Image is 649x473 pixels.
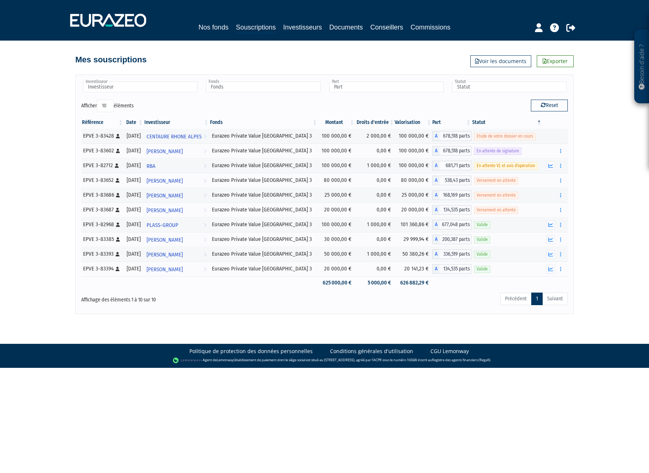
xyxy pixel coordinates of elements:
td: 80 000,00 € [395,173,432,188]
div: Eurazeo Private Value [GEOGRAPHIC_DATA] 3 [212,206,315,214]
td: 0,00 € [355,232,395,247]
div: A - Eurazeo Private Value Europe 3 [432,131,471,141]
td: 100 000,00 € [318,144,355,158]
a: Registre des agents financiers (Regafi) [432,358,490,362]
i: Voir l'investisseur [204,145,206,158]
div: EPVE 3-82968 [83,221,121,228]
a: Lemonway [217,358,234,362]
div: EPVE 3-82712 [83,162,121,169]
div: EPVE 3-83385 [83,235,121,243]
img: logo-lemonway.png [173,357,201,364]
td: 25 000,00 € [318,188,355,203]
a: [PERSON_NAME] [144,188,209,203]
label: Afficher éléments [81,100,134,112]
span: Etude de votre dossier en cours [474,133,536,140]
a: [PERSON_NAME] [144,247,209,262]
td: 100 000,00 € [395,158,432,173]
th: Droits d'entrée: activer pour trier la colonne par ordre croissant [355,116,395,129]
div: A - Eurazeo Private Value Europe 3 [432,146,471,156]
td: 20 000,00 € [318,203,355,217]
div: A - Eurazeo Private Value Europe 3 [432,176,471,185]
span: Valide [474,266,490,273]
td: 1 000,00 € [355,217,395,232]
span: CENTAURE RHONE ALPES [147,130,202,144]
th: Date: activer pour trier la colonne par ordre croissant [124,116,144,129]
i: Voir l'investisseur [204,130,206,144]
span: [PERSON_NAME] [147,204,183,217]
div: Eurazeo Private Value [GEOGRAPHIC_DATA] 3 [212,162,315,169]
a: [PERSON_NAME] [144,262,209,276]
td: 5 000,00 € [355,276,395,289]
i: [Français] Personne physique [116,149,120,153]
i: [Français] Personne physique [116,252,120,256]
a: [PERSON_NAME] [144,144,209,158]
img: 1732889491-logotype_eurazeo_blanc_rvb.png [70,14,146,27]
div: [DATE] [127,235,141,243]
div: EPVE 3-83393 [83,250,121,258]
a: [PERSON_NAME] [144,203,209,217]
div: EPVE 3-83686 [83,191,121,199]
td: 100 000,00 € [318,158,355,173]
td: 0,00 € [355,203,395,217]
span: PLASS-GROUP [147,218,178,232]
span: 168,169 parts [440,190,471,200]
div: EPVE 3-83394 [83,265,121,273]
div: A - Eurazeo Private Value Europe 3 [432,235,471,244]
th: Part: activer pour trier la colonne par ordre croissant [432,116,471,129]
td: 0,00 € [355,262,395,276]
div: [DATE] [127,147,141,155]
div: A - Eurazeo Private Value Europe 3 [432,205,471,215]
p: Besoin d'aide ? [638,34,646,100]
select: Afficheréléments [97,100,114,112]
i: Voir l'investisseur [204,263,206,276]
a: RBA [144,158,209,173]
div: Eurazeo Private Value [GEOGRAPHIC_DATA] 3 [212,132,315,140]
span: Versement en attente [474,192,518,199]
td: 100 000,00 € [318,217,355,232]
div: EPVE 3-83428 [83,132,121,140]
a: Conditions générales d'utilisation [330,348,413,355]
a: Documents [329,22,363,32]
div: [DATE] [127,221,141,228]
div: EPVE 3-83602 [83,147,121,155]
td: 30 000,00 € [318,232,355,247]
a: Commissions [411,22,450,32]
span: A [432,249,440,259]
span: 678,518 parts [440,131,471,141]
i: Voir l'investisseur [204,189,206,203]
i: Voir l'investisseur [204,233,206,247]
span: 538,43 parts [440,176,471,185]
div: [DATE] [127,162,141,169]
div: [DATE] [127,206,141,214]
i: Voir l'investisseur [204,204,206,217]
span: 681,71 parts [440,161,471,170]
span: [PERSON_NAME] [147,233,183,247]
td: 50 000,00 € [318,247,355,262]
span: A [432,131,440,141]
div: A - Eurazeo Private Value Europe 3 [432,249,471,259]
span: 134,535 parts [440,205,471,215]
span: [PERSON_NAME] [147,174,183,188]
i: [Français] Personne physique [116,267,120,271]
a: 1 [531,293,543,305]
td: 80 000,00 € [318,173,355,188]
span: 134,535 parts [440,264,471,274]
div: [DATE] [127,132,141,140]
div: A - Eurazeo Private Value Europe 3 [432,220,471,229]
td: 20 000,00 € [318,262,355,276]
i: [Français] Personne physique [116,222,120,227]
div: [DATE] [127,176,141,184]
a: Investisseurs [283,22,322,32]
th: Montant: activer pour trier la colonne par ordre croissant [318,116,355,129]
span: A [432,264,440,274]
span: 336,519 parts [440,249,471,259]
a: Souscriptions [236,22,276,34]
a: Conseillers [370,22,403,32]
i: [Français] Personne physique [116,178,120,183]
td: 20 000,00 € [395,203,432,217]
td: 101 360,86 € [395,217,432,232]
i: [Français] Personne physique [115,163,119,168]
i: [Français] Personne physique [116,237,120,242]
button: Reset [531,100,568,111]
i: [Français] Personne physique [116,134,120,138]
